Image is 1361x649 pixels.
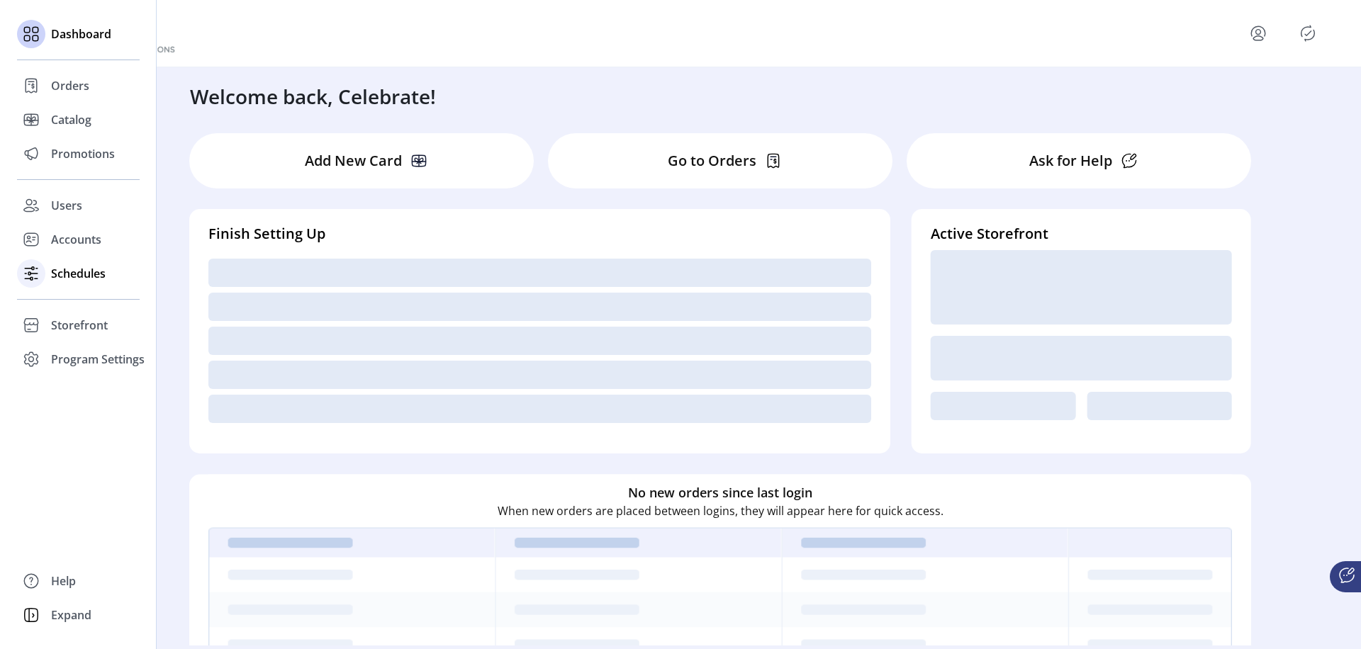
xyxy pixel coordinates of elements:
span: Promotions [51,145,115,162]
h4: Finish Setting Up [208,223,871,244]
span: Accounts [51,231,101,248]
h3: Welcome back, Celebrate! [190,81,436,111]
span: Storefront [51,317,108,334]
h6: No new orders since last login [628,483,812,502]
button: menu [1247,22,1270,45]
span: Orders [51,77,89,94]
span: Program Settings [51,351,145,368]
p: Add New Card [305,150,402,171]
p: Ask for Help [1029,150,1112,171]
h4: Active Storefront [931,223,1232,244]
span: Users [51,197,82,214]
span: Catalog [51,111,91,128]
span: Help [51,572,76,589]
p: When new orders are placed between logins, they will appear here for quick access. [498,502,943,519]
span: Expand [51,606,91,623]
button: Publisher Panel [1296,22,1319,45]
p: Go to Orders [668,150,756,171]
span: Dashboard [51,26,111,43]
span: Schedules [51,265,106,282]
